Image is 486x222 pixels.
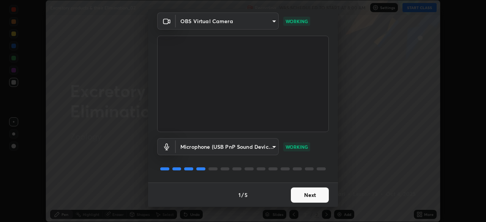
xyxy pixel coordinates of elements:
[286,143,308,150] p: WORKING
[176,13,279,30] div: OBS Virtual Camera
[245,191,248,199] h4: 5
[238,191,241,199] h4: 1
[286,18,308,25] p: WORKING
[241,191,244,199] h4: /
[176,138,279,155] div: OBS Virtual Camera
[291,187,329,203] button: Next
